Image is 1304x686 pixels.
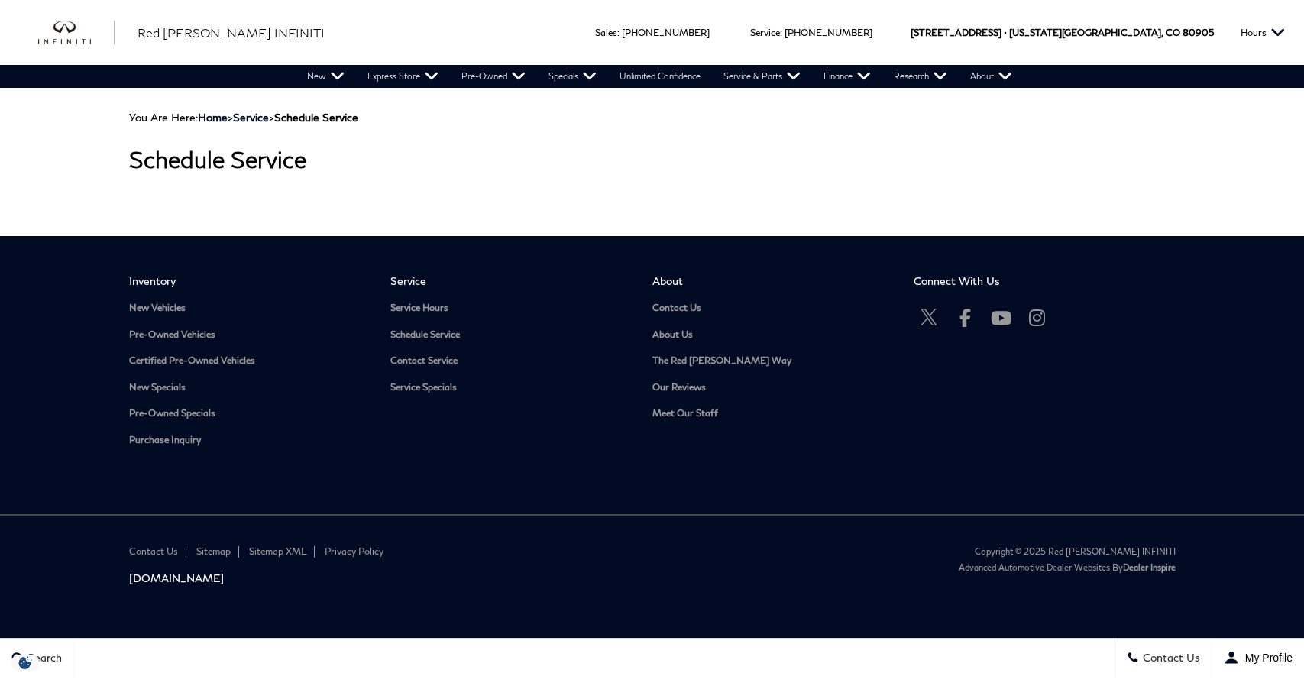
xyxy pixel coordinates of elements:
[911,27,1214,38] a: [STREET_ADDRESS] • [US_STATE][GEOGRAPHIC_DATA], CO 80905
[785,27,872,38] a: [PHONE_NUMBER]
[652,274,891,287] span: About
[390,303,629,314] a: Service Hours
[129,274,368,287] span: Inventory
[652,303,891,314] a: Contact Us
[356,65,450,88] a: Express Store
[8,655,43,671] img: Opt-Out Icon
[608,65,712,88] a: Unlimited Confidence
[652,382,891,393] a: Our Reviews
[129,571,641,584] a: [DOMAIN_NAME]
[8,655,43,671] section: Click to Open Cookie Consent Modal
[450,65,537,88] a: Pre-Owned
[664,562,1176,572] div: Advanced Automotive Dealer Websites by
[233,111,269,124] a: Service
[390,274,629,287] span: Service
[138,25,325,40] span: Red [PERSON_NAME] INFINITI
[129,111,358,124] span: You Are Here:
[617,27,620,38] span: :
[1212,639,1304,677] button: Open user profile menu
[325,545,383,557] a: Privacy Policy
[198,111,358,124] span: >
[959,65,1024,88] a: About
[129,303,368,314] a: New Vehicles
[985,303,1016,333] a: Open Youtube-play in a new window
[750,27,780,38] span: Service
[622,27,710,38] a: [PHONE_NUMBER]
[296,65,356,88] a: New
[1021,303,1052,333] a: Open Instagram in a new window
[537,65,608,88] a: Specials
[812,65,882,88] a: Finance
[129,111,1176,124] div: Breadcrumbs
[390,329,629,341] a: Schedule Service
[24,651,62,664] span: Search
[38,21,115,45] img: INFINITI
[129,545,178,557] a: Contact Us
[664,546,1176,556] div: Copyright © 2025 Red [PERSON_NAME] INFINITI
[129,147,1176,172] h1: Schedule Service
[138,24,325,42] a: Red [PERSON_NAME] INFINITI
[1123,562,1176,572] a: Dealer Inspire
[274,111,358,124] strong: Schedule Service
[233,111,358,124] span: >
[196,545,231,557] a: Sitemap
[950,303,980,333] a: Open Facebook in a new window
[652,408,891,419] a: Meet Our Staff
[198,111,228,124] a: Home
[296,65,1024,88] nav: Main Navigation
[1139,651,1200,664] span: Contact Us
[1239,652,1293,664] span: My Profile
[652,329,891,341] a: About Us
[882,65,959,88] a: Research
[390,355,629,367] a: Contact Service
[249,545,306,557] a: Sitemap XML
[38,21,115,45] a: infiniti
[914,303,944,333] a: Open Twitter in a new window
[129,329,368,341] a: Pre-Owned Vehicles
[712,65,812,88] a: Service & Parts
[129,382,368,393] a: New Specials
[390,382,629,393] a: Service Specials
[914,274,1153,287] span: Connect With Us
[129,408,368,419] a: Pre-Owned Specials
[129,355,368,367] a: Certified Pre-Owned Vehicles
[652,355,891,367] a: The Red [PERSON_NAME] Way
[129,435,368,446] a: Purchase Inquiry
[780,27,782,38] span: :
[595,27,617,38] span: Sales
